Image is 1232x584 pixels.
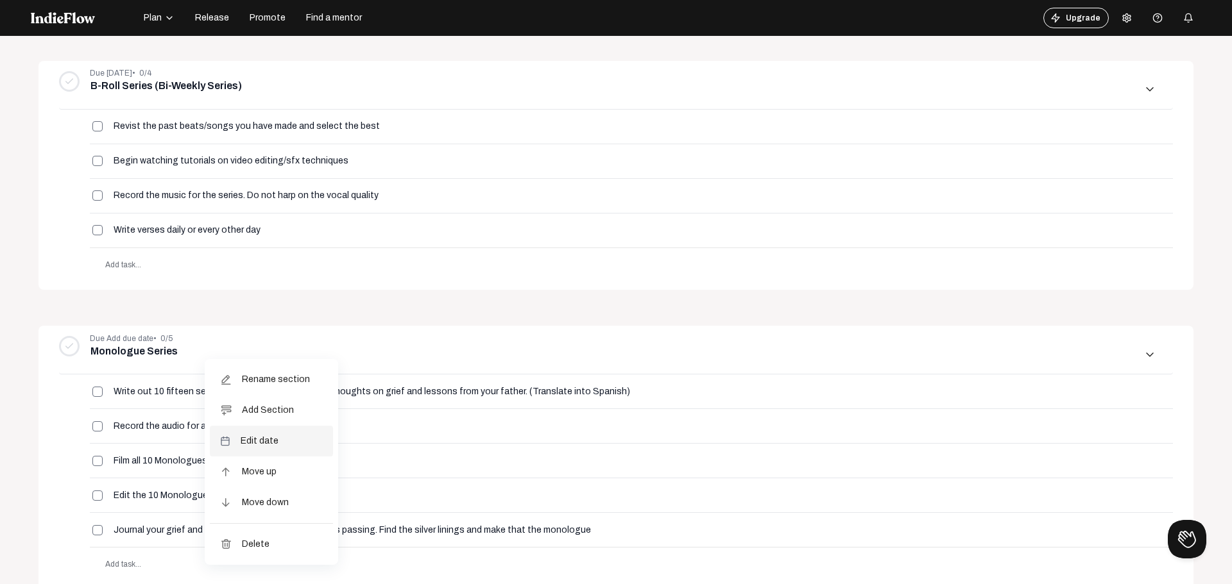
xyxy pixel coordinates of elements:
[220,405,232,416] mat-icon: playlist_add
[242,364,310,395] span: Rename section
[242,529,269,560] span: Delete
[242,395,294,426] span: Add Section
[220,466,232,478] mat-icon: arrow_upward
[1168,520,1206,558] iframe: Toggle Customer Support
[242,456,277,487] span: Move up
[242,487,289,518] span: Move down
[220,538,232,550] mat-icon: delete
[220,497,232,508] mat-icon: arrow_downward
[241,426,278,456] span: Edit date
[220,374,232,385] mat-icon: edit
